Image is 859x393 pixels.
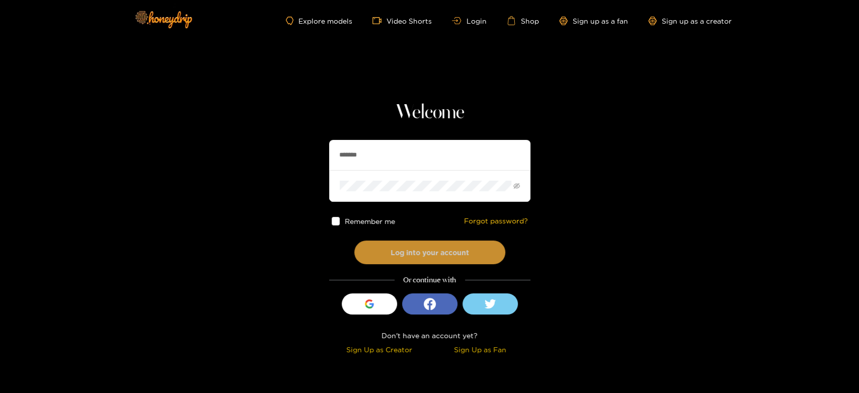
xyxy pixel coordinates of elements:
a: Login [452,17,486,25]
a: Shop [507,16,539,25]
span: eye-invisible [513,183,520,189]
h1: Welcome [329,101,530,125]
div: Sign Up as Creator [332,344,427,355]
button: Log into your account [354,241,505,264]
a: Forgot password? [464,217,528,225]
div: Or continue with [329,274,530,286]
a: Explore models [286,17,352,25]
span: Remember me [345,217,395,225]
a: Sign up as a creator [648,17,732,25]
a: Sign up as a fan [559,17,628,25]
a: Video Shorts [372,16,432,25]
div: Sign Up as Fan [432,344,528,355]
div: Don't have an account yet? [329,330,530,341]
span: video-camera [372,16,386,25]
